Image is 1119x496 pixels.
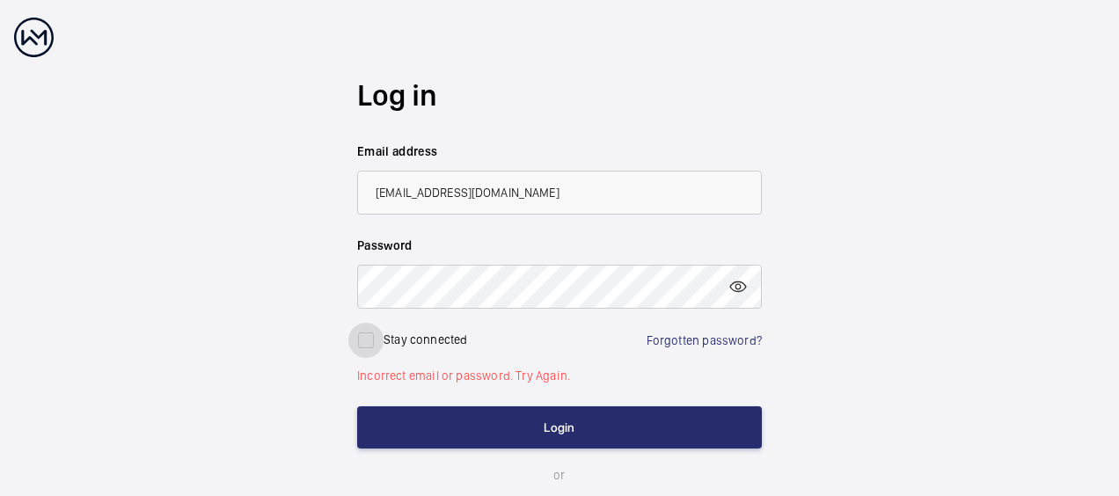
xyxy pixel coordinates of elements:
a: Forgotten password? [647,333,762,347]
label: Stay connected [384,332,468,346]
h2: Log in [357,75,762,116]
p: or [357,466,762,484]
button: Login [357,406,762,449]
p: Incorrect email or password. Try Again. [357,367,762,384]
label: Email address [357,142,762,160]
input: Your email address [357,171,762,215]
label: Password [357,237,762,254]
